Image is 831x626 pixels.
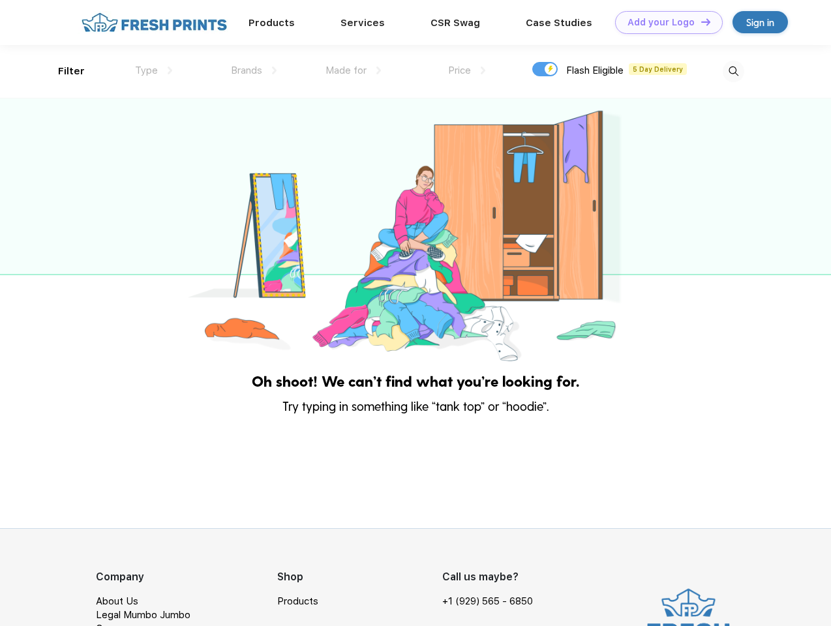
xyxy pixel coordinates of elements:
a: Products [249,17,295,29]
span: Made for [325,65,367,76]
img: dropdown.png [168,67,172,74]
div: Sign in [746,15,774,30]
img: dropdown.png [272,67,277,74]
div: Filter [58,64,85,79]
img: dropdown.png [481,67,485,74]
a: Legal Mumbo Jumbo [96,609,190,621]
img: fo%20logo%202.webp [78,11,231,34]
span: 5 Day Delivery [629,63,687,75]
a: Products [277,595,318,607]
span: Flash Eligible [566,65,624,76]
div: Add your Logo [627,17,695,28]
a: About Us [96,595,138,607]
div: Shop [277,569,442,585]
div: Call us maybe? [442,569,541,585]
a: Sign in [733,11,788,33]
span: Price [448,65,471,76]
span: Type [135,65,158,76]
img: dropdown.png [376,67,381,74]
img: DT [701,18,710,25]
div: Company [96,569,277,585]
span: Brands [231,65,262,76]
a: +1 (929) 565 - 6850 [442,595,533,608]
img: desktop_search.svg [723,61,744,82]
